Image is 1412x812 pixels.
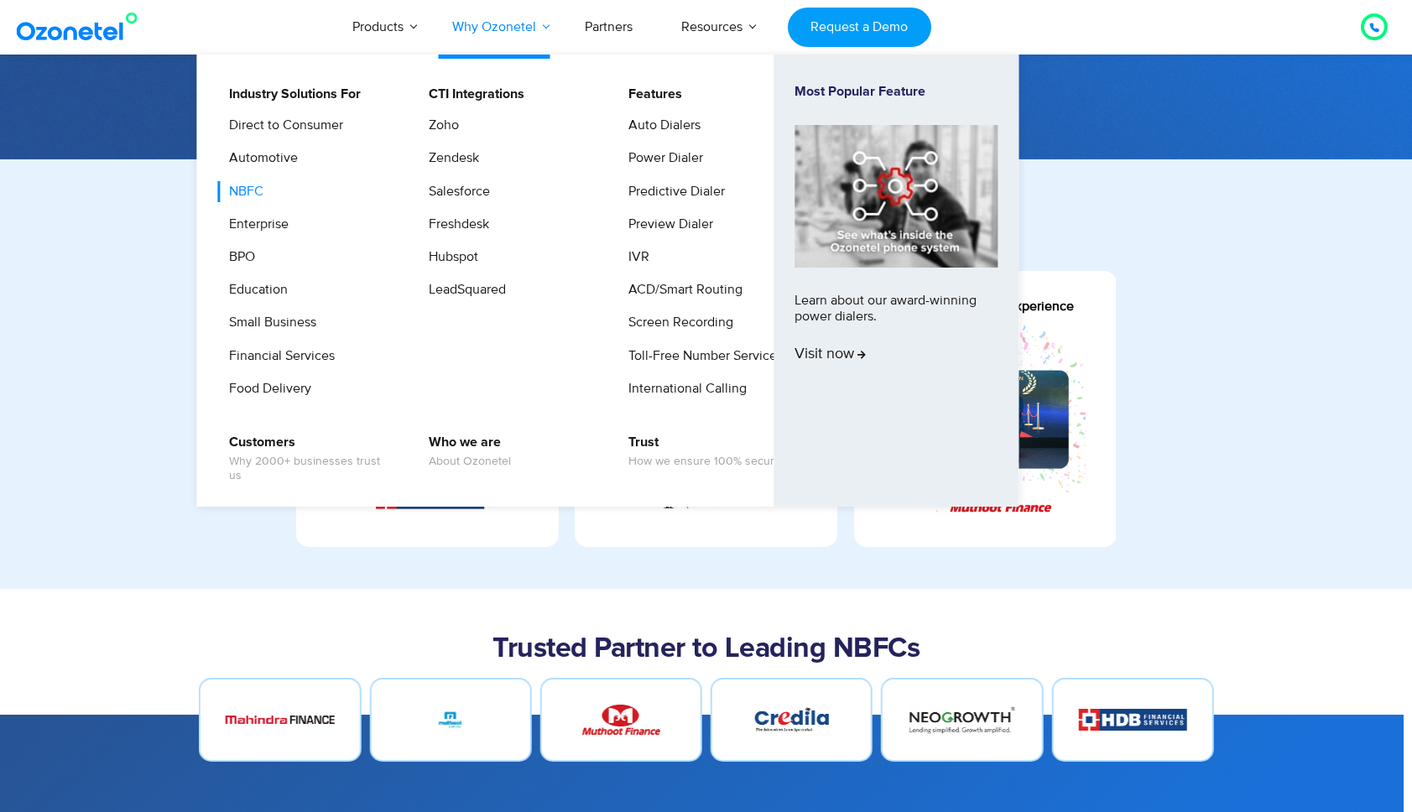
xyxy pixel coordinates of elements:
img: Brand Name : Brand Short Description Type Here. [435,705,465,735]
span: Why 2000+ businesses trust us [229,455,394,483]
span: Visit now [795,346,866,364]
span: How we ensure 100% security [628,455,786,469]
a: Predictive Dialer [617,181,727,202]
a: Freshdesk [418,214,492,235]
a: Small Business [218,312,319,333]
img: Brand Name : Brand Short Description Type Here. [225,716,333,724]
img: phone-system-min.jpg [795,125,998,267]
img: Brand Name : Brand Short Description Type Here. [581,705,659,735]
a: Food Delivery [218,378,314,399]
a: Screen Recording [617,312,736,333]
a: Industry Solutions For [218,84,363,105]
a: LeadSquared [418,279,508,300]
a: CustomersWhy 2000+ businesses trust us [218,432,397,486]
img: Brand Name : Brand Short Description Type Here. [746,705,837,735]
a: Financial Services [218,346,337,367]
a: BPO [218,247,258,268]
span: About Ozonetel [429,455,511,469]
a: Zendesk [418,148,482,169]
a: IVR [617,247,652,268]
a: TrustHow we ensure 100% security [617,432,789,471]
img: Brand Name : Brand Short Description Type Here. [1078,709,1186,731]
a: Education [218,279,290,300]
a: Direct to Consumer [218,115,346,136]
a: Who we areAbout Ozonetel [418,432,513,471]
a: Toll-Free Number Services [617,346,785,367]
a: Power Dialer [617,148,706,169]
a: International Calling [617,378,749,399]
a: Salesforce [418,181,492,202]
a: Zoho [418,115,461,136]
a: Hubspot [418,247,481,268]
a: CTI Integrations [418,84,527,105]
a: Most Popular FeatureLearn about our award-winning power dialers.Visit now [795,84,998,477]
a: Enterprise [218,214,291,235]
h2: Trusted Partner to Leading NBFCs [190,632,1222,666]
a: ACD/Smart Routing [617,279,745,300]
a: Preview Dialer [617,214,716,235]
a: Automotive [218,148,300,169]
a: Auto Dialers [617,115,703,136]
a: Request a Demo [788,8,931,47]
a: Features [617,84,685,105]
img: Brand Name : Brand Short Description Type Here. [908,705,1015,735]
a: NBFC [218,181,266,202]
